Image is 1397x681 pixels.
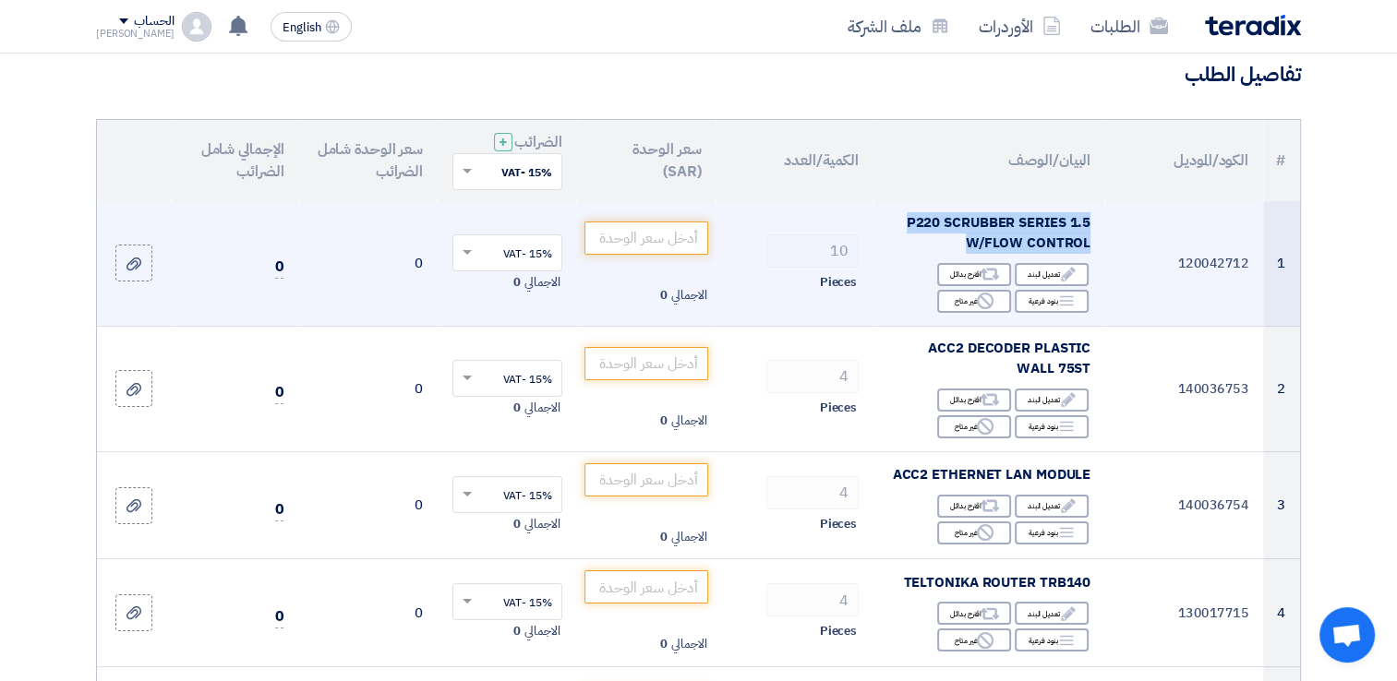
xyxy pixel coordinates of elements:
span: Pieces [820,515,857,533]
img: Teradix logo [1205,15,1301,36]
td: 130017715 [1105,559,1263,667]
th: الكمية/العدد [716,120,873,201]
ng-select: VAT [452,583,562,620]
span: 0 [275,256,284,279]
ng-select: VAT [452,234,562,271]
span: 0 [660,635,668,653]
td: 140036753 [1105,326,1263,451]
span: الاجمالي [671,286,706,305]
div: غير متاح [937,628,1011,651]
input: RFQ_STEP1.ITEMS.2.AMOUNT_TITLE [766,583,859,616]
th: # [1263,120,1300,201]
span: ACC2 ETHERNET LAN MODULE [893,464,1091,484]
div: غير متاح [937,415,1011,438]
td: 140036754 [1105,451,1263,559]
div: تعديل البند [1015,263,1089,286]
span: الاجمالي [524,273,560,292]
span: Pieces [820,622,857,640]
th: سعر الوحدة شامل الضرائب [298,120,438,201]
button: English [271,12,352,42]
span: 0 [275,498,284,521]
div: بنود فرعية [1015,521,1089,544]
input: RFQ_STEP1.ITEMS.2.AMOUNT_TITLE [766,360,859,393]
span: الاجمالي [524,622,560,640]
span: 0 [513,399,521,417]
span: 0 [660,412,668,430]
span: Pieces [820,399,857,417]
div: غير متاح [937,290,1011,313]
span: 0 [513,273,521,292]
input: أدخل سعر الوحدة [584,347,709,380]
div: بنود فرعية [1015,290,1089,313]
span: الاجمالي [671,635,706,653]
td: 1 [1263,201,1300,327]
div: اقترح بدائل [937,263,1011,286]
th: الإجمالي شامل الضرائب [171,120,298,201]
img: profile_test.png [182,12,211,42]
th: البيان/الوصف [873,120,1105,201]
ng-select: VAT [452,360,562,397]
th: الكود/الموديل [1105,120,1263,201]
div: تعديل البند [1015,495,1089,518]
span: الاجمالي [524,399,560,417]
span: 0 [275,381,284,404]
input: أدخل سعر الوحدة [584,221,709,255]
span: الاجمالي [524,515,560,533]
span: + [499,131,508,153]
a: الأوردرات [964,5,1076,48]
span: Pieces [820,273,857,292]
span: P220 SCRUBBER SERIES 1.5 W/FLOW CONTROL [907,212,1091,254]
td: 3 [1263,451,1300,559]
div: غير متاح [937,521,1011,544]
span: English [283,21,321,34]
div: بنود فرعية [1015,628,1089,651]
span: 0 [275,605,284,628]
div: [PERSON_NAME] [96,29,175,39]
input: أدخل سعر الوحدة [584,463,709,496]
div: تعديل البند [1015,388,1089,412]
td: 0 [298,451,438,559]
div: بنود فرعية [1015,415,1089,438]
span: 0 [660,528,668,546]
h3: تفاصيل الطلب [96,61,1301,90]
ng-select: VAT [452,476,562,513]
span: TELTONIKA ROUTER TRB140 [903,572,1090,592]
td: 2 [1263,326,1300,451]
div: اقترح بدائل [937,602,1011,625]
input: RFQ_STEP1.ITEMS.2.AMOUNT_TITLE [766,476,859,509]
a: ملف الشركة [833,5,964,48]
span: 0 [513,515,521,533]
td: 0 [298,326,438,451]
div: الحساب [134,14,174,30]
span: الاجمالي [671,412,706,430]
input: أدخل سعر الوحدة [584,570,709,603]
th: الضرائب [438,120,577,201]
span: الاجمالي [671,528,706,546]
a: Open chat [1319,607,1375,663]
div: تعديل البند [1015,602,1089,625]
td: 0 [298,559,438,667]
span: 0 [660,286,668,305]
a: الطلبات [1076,5,1183,48]
td: 120042712 [1105,201,1263,327]
div: اقترح بدائل [937,495,1011,518]
span: ACC2 DECODER PLASTIC WALL 75ST [928,338,1090,379]
th: سعر الوحدة (SAR) [577,120,717,201]
td: 4 [1263,559,1300,667]
div: اقترح بدائل [937,388,1011,412]
input: RFQ_STEP1.ITEMS.2.AMOUNT_TITLE [766,234,859,268]
span: 0 [513,622,521,640]
td: 0 [298,201,438,327]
